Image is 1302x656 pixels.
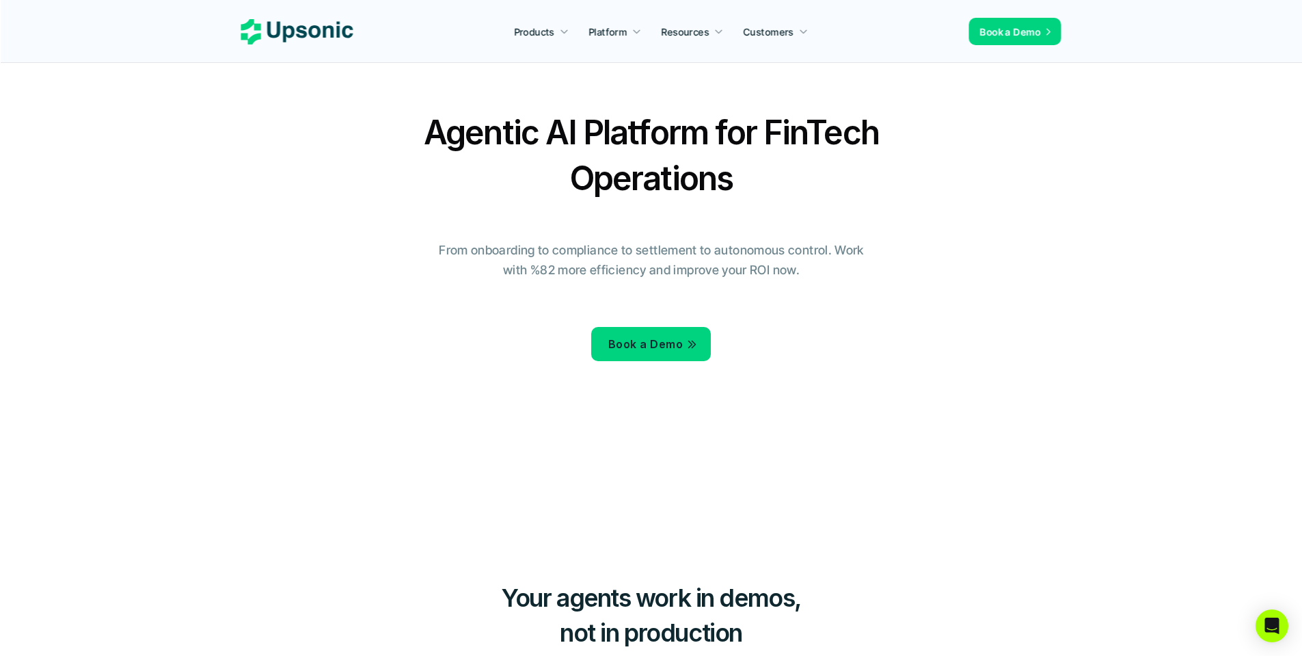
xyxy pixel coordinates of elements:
[608,337,683,351] span: Book a Demo
[429,241,873,280] p: From onboarding to compliance to settlement to autonomous control. Work with %82 more efficiency ...
[1256,609,1288,642] div: Open Intercom Messenger
[501,583,801,613] span: Your agents work in demos,
[662,25,709,39] p: Resources
[506,19,577,44] a: Products
[588,25,627,39] p: Platform
[514,25,554,39] p: Products
[969,18,1061,45] a: Book a Demo
[591,327,711,361] a: Book a Demo
[744,25,794,39] p: Customers
[560,618,742,648] span: not in production
[412,109,891,201] h2: Agentic AI Platform for FinTech Operations
[980,26,1041,38] span: Book a Demo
